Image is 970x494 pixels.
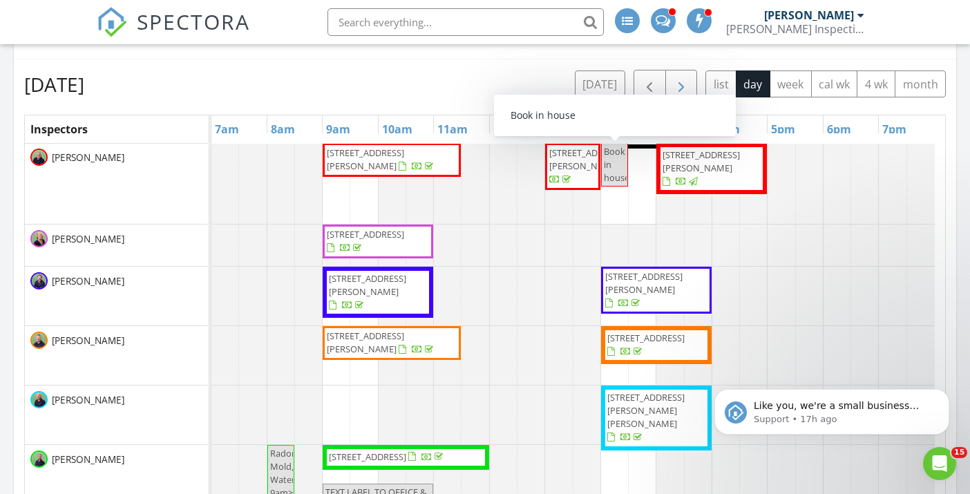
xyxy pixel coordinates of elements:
a: 8am [267,118,298,140]
span: Book in house [604,145,629,184]
button: day [736,70,770,97]
button: month [895,70,946,97]
div: Hargrove Inspection Services, Inc. [726,22,864,36]
span: SPECTORA [137,7,250,36]
span: [STREET_ADDRESS][PERSON_NAME] [327,146,404,172]
img: pat_231020_1125_edited.jpg [30,450,48,468]
button: [DATE] [575,70,625,97]
a: 9am [323,118,354,140]
span: [STREET_ADDRESS] [329,450,406,463]
span: [STREET_ADDRESS] [607,332,685,344]
span: [STREET_ADDRESS] [327,228,404,240]
a: 12pm [490,118,527,140]
iframe: Intercom notifications message [694,360,970,457]
div: [PERSON_NAME] [764,8,854,22]
button: 4 wk [857,70,895,97]
img: The Best Home Inspection Software - Spectora [97,7,127,37]
span: [PERSON_NAME] [49,151,127,164]
img: jamie_231020_0885_edited.jpg [30,272,48,289]
span: [PERSON_NAME] [49,393,127,407]
span: [STREET_ADDRESS][PERSON_NAME] [329,272,406,298]
span: Inspectors [30,122,88,137]
span: [PERSON_NAME] [49,334,127,348]
button: Next day [665,70,698,98]
button: list [705,70,736,97]
span: [STREET_ADDRESS][PERSON_NAME][PERSON_NAME] [607,391,685,430]
span: [PERSON_NAME] [49,453,127,466]
a: 6pm [824,118,855,140]
iframe: Intercom live chat [923,447,956,480]
a: 4pm [712,118,743,140]
span: [STREET_ADDRESS][PERSON_NAME] [663,149,740,174]
button: Previous day [634,70,666,98]
span: [STREET_ADDRESS][PERSON_NAME] [327,330,404,355]
span: [PERSON_NAME] [49,274,127,288]
button: cal wk [811,70,858,97]
a: 3pm [656,118,687,140]
img: chip_231020_0934_edited_1.jpg [30,332,48,349]
img: terry_231020_0842_edited.jpg [30,391,48,408]
a: 7am [211,118,242,140]
a: 11am [434,118,471,140]
span: 15 [951,447,967,458]
img: rita_231020_0971_edited.jpg [30,230,48,247]
a: 2pm [601,118,632,140]
span: [PERSON_NAME] [49,232,127,246]
input: Search everything... [327,8,604,36]
img: sanford_231020_1051_edited_1.jpg [30,149,48,166]
a: 10am [379,118,416,140]
a: 7pm [879,118,910,140]
span: [STREET_ADDRESS][PERSON_NAME] [605,270,683,296]
a: 1pm [545,118,576,140]
a: 5pm [768,118,799,140]
a: SPECTORA [97,19,250,48]
span: [STREET_ADDRESS][PERSON_NAME] [549,146,627,172]
h2: [DATE] [24,70,84,98]
button: week [770,70,812,97]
